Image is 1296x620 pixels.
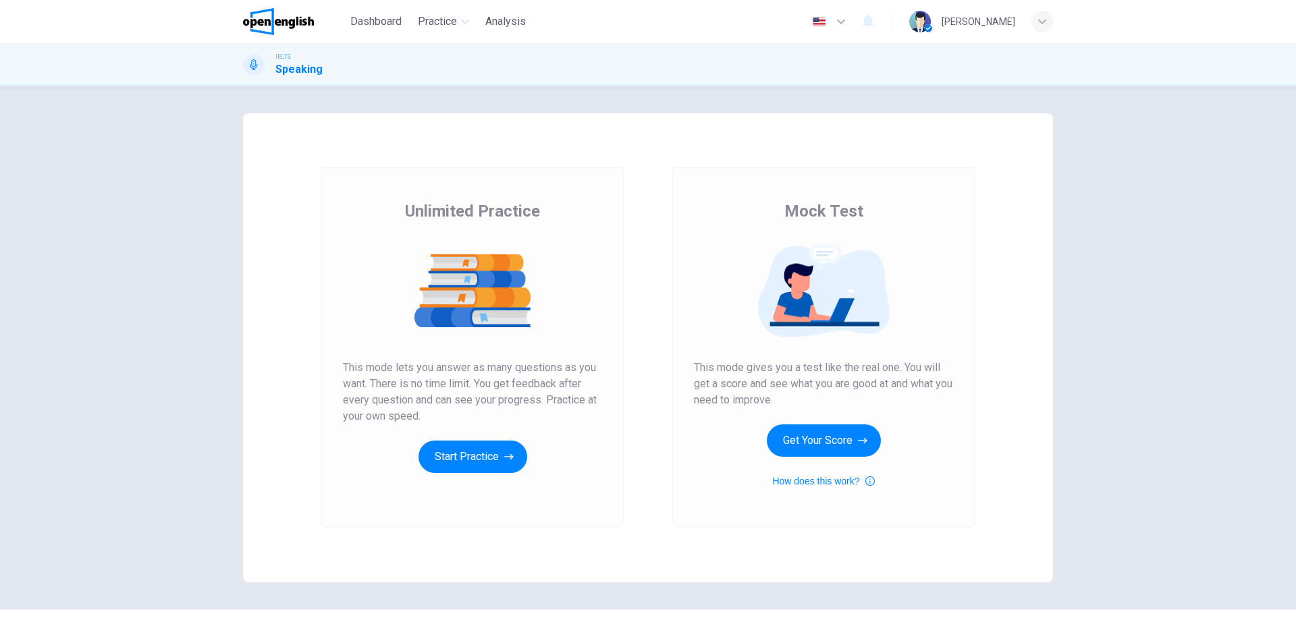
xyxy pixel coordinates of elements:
[784,200,863,222] span: Mock Test
[942,13,1015,30] div: [PERSON_NAME]
[243,8,314,35] img: OpenEnglish logo
[767,424,881,457] button: Get Your Score
[480,9,531,34] button: Analysis
[418,13,457,30] span: Practice
[412,9,475,34] button: Practice
[243,8,345,35] a: OpenEnglish logo
[694,360,953,408] span: This mode gives you a test like the real one. You will get a score and see what you are good at a...
[275,61,323,78] h1: Speaking
[811,17,828,27] img: en
[343,360,602,424] span: This mode lets you answer as many questions as you want. There is no time limit. You get feedback...
[418,441,527,473] button: Start Practice
[772,473,874,489] button: How does this work?
[405,200,540,222] span: Unlimited Practice
[275,52,291,61] span: IELTS
[345,9,407,34] button: Dashboard
[350,13,402,30] span: Dashboard
[909,11,931,32] img: Profile picture
[485,13,526,30] span: Analysis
